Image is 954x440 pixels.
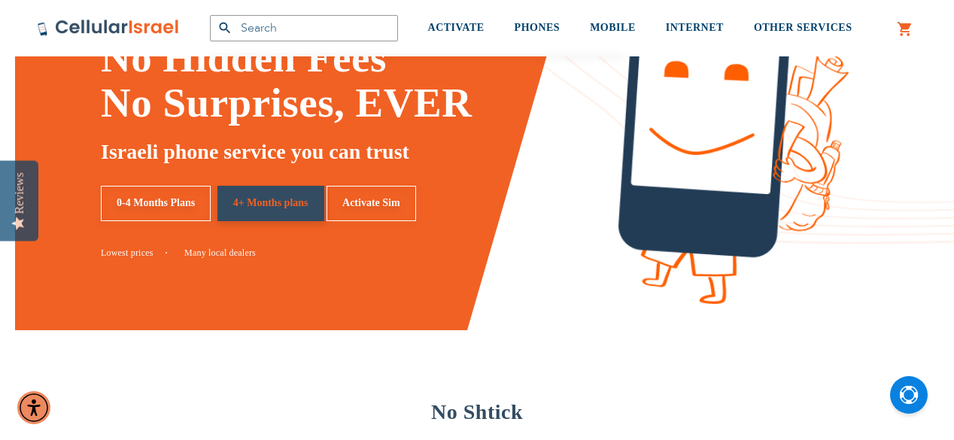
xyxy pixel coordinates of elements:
[101,247,167,258] a: Lowest prices
[184,247,256,258] a: Many local dealers
[101,137,595,167] h5: Israeli phone service you can trust
[217,186,324,221] a: 4+ Months plans
[37,397,917,427] h3: No Shtick
[13,172,26,214] div: Reviews
[428,22,485,33] span: ACTIVATE
[37,19,180,37] img: Cellular Israel Logo
[210,15,398,41] input: Search
[515,22,561,33] span: PHONES
[101,186,211,221] a: 0-4 Months Plans
[17,391,50,424] div: Accessibility Menu
[666,22,724,33] span: INTERNET
[754,22,852,33] span: OTHER SERVICES
[590,22,636,33] span: MOBILE
[327,186,416,221] a: Activate Sim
